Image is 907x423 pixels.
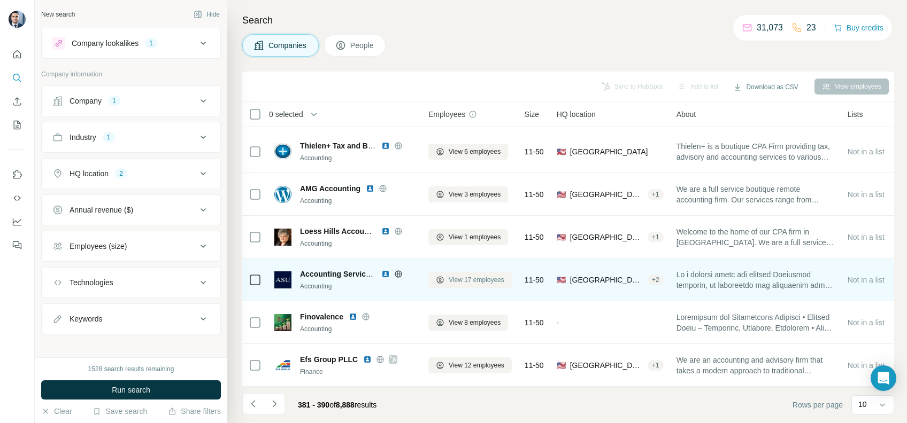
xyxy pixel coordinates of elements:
img: LinkedIn logo [381,142,390,150]
span: 11-50 [525,317,544,328]
div: Technologies [70,277,113,288]
span: Not in a list [848,318,885,327]
button: Run search [41,380,221,399]
div: New search [41,10,75,19]
button: View 6 employees [428,144,508,160]
span: Not in a list [848,190,885,199]
div: Open Intercom Messenger [871,365,896,391]
span: Run search [112,385,150,395]
button: Buy credits [834,20,883,35]
div: 1 [108,96,120,106]
button: Keywords [42,306,220,332]
button: Dashboard [9,212,26,231]
button: Save search [93,406,147,417]
button: Navigate to next page [264,393,285,414]
span: Thielen+ Tax and Business Consulting [300,142,437,150]
span: 11-50 [525,275,544,285]
button: Share filters [168,406,221,417]
span: 381 - 390 [298,401,329,409]
img: LinkedIn logo [381,227,390,236]
span: Thielen+ is a boutique CPA Firm providing tax, advisory and accounting services to various profes... [677,141,835,162]
p: Company information [41,69,221,79]
span: 11-50 [525,232,544,242]
div: Industry [70,132,96,143]
div: HQ location [70,168,109,179]
div: Annual revenue ($) [70,205,133,215]
div: 1 [145,38,157,48]
span: 8,888 [336,401,355,409]
button: Industry1 [42,124,220,150]
div: Accounting [300,239,416,248]
button: HQ location2 [42,161,220,186]
button: View 8 employees [428,315,508,331]
button: View 17 employees [428,272,512,288]
span: Rows per page [793,399,843,410]
img: Avatar [9,11,26,28]
button: Enrich CSV [9,92,26,111]
span: View 12 employees [449,361,504,370]
button: My lists [9,115,26,135]
button: View 3 employees [428,186,508,202]
span: View 3 employees [449,190,501,199]
div: Accounting [300,196,416,206]
img: Logo of Loess Hills Accounting [274,229,291,246]
button: Annual revenue ($) [42,197,220,223]
span: Not in a list [848,276,885,284]
p: 23 [806,21,816,34]
span: View 17 employees [449,275,504,285]
button: Employees (size) [42,233,220,259]
div: 1 [103,132,115,142]
span: 🇺🇸 [557,232,566,242]
img: LinkedIn logo [349,312,357,321]
button: Navigate to previous page [242,393,264,414]
img: Logo of Accounting Services Unlimited [274,271,291,288]
div: Accounting [300,324,416,334]
span: [GEOGRAPHIC_DATA], [US_STATE] [570,360,643,371]
span: Finovalence [300,311,343,322]
span: Loess Hills Accounting [300,227,382,236]
span: Not in a list [848,361,885,370]
div: + 1 [648,232,664,242]
button: Hide [186,6,227,22]
span: 11-50 [525,189,544,200]
button: Quick start [9,45,26,64]
span: Not in a list [848,147,885,156]
span: HQ location [557,109,596,120]
span: Loremipsum dol Sitametcons Adipisci • Elitsed Doeiu – Temporinc, Utlabore, Etdolorem • Aliqu en A... [677,312,835,333]
div: Accounting [300,281,416,291]
img: Logo of AMG Accounting [274,186,291,203]
span: [GEOGRAPHIC_DATA], [GEOGRAPHIC_DATA] [570,189,643,200]
span: [GEOGRAPHIC_DATA], [US_STATE] [570,275,643,285]
img: LinkedIn logo [363,355,372,364]
span: of [329,401,336,409]
span: Efs Group PLLC [300,354,358,365]
span: Lo i dolorsi ametc adi elitsed Doeiusmod temporin, ut laboreetdo mag aliquaenim adm veniamq no ex... [677,269,835,291]
span: About [677,109,696,120]
button: Search [9,68,26,88]
img: LinkedIn logo [381,270,390,278]
span: Size [525,109,539,120]
span: View 1 employees [449,232,501,242]
span: results [298,401,376,409]
div: Employees (size) [70,241,127,252]
img: Logo of Efs Group PLLC [274,357,291,374]
h4: Search [242,13,894,28]
div: Keywords [70,314,102,324]
span: 🇺🇸 [557,146,566,157]
button: View 1 employees [428,229,508,245]
span: 🇺🇸 [557,360,566,371]
span: Accounting Services Unlimited [300,270,410,278]
img: Logo of Finovalence [274,314,291,331]
img: LinkedIn logo [366,184,374,193]
button: Download as CSV [726,79,805,95]
div: Company [70,96,102,106]
button: View 12 employees [428,357,512,373]
button: Technologies [42,270,220,295]
span: Welcome to the home of our CPA firm in [GEOGRAPHIC_DATA]. We are a full service tax and accountin... [677,226,835,248]
div: Company lookalikes [72,38,139,49]
button: Use Surfe on LinkedIn [9,165,26,184]
div: Finance [300,367,416,377]
div: 2 [115,169,127,178]
span: [GEOGRAPHIC_DATA] [570,146,648,157]
button: Company lookalikes1 [42,30,220,56]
